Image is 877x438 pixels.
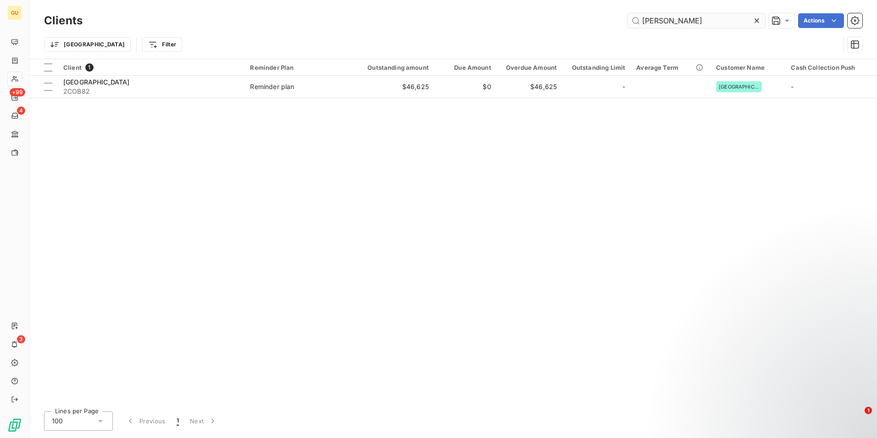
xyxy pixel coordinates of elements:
[85,63,94,72] span: 1
[52,416,63,426] span: 100
[171,411,184,431] button: 1
[716,64,780,71] div: Customer Name
[798,13,844,28] button: Actions
[184,411,223,431] button: Next
[791,64,871,71] div: Cash Collection Push
[346,76,434,98] td: $46,625
[440,64,491,71] div: Due Amount
[719,84,759,90] span: [GEOGRAPHIC_DATA]
[568,64,625,71] div: Outstanding Limit
[791,83,794,90] span: -
[865,407,872,414] span: 1
[250,82,294,91] div: Reminder plan
[177,416,179,426] span: 1
[250,64,340,71] div: Reminder Plan
[502,64,557,71] div: Overdue Amount
[142,37,182,52] button: Filter
[120,411,171,431] button: Previous
[627,13,765,28] input: Search
[17,335,25,343] span: 3
[44,12,83,29] h3: Clients
[434,76,497,98] td: $0
[63,87,239,96] span: 2COB82
[622,82,625,91] span: -
[846,407,868,429] iframe: Intercom live chat
[63,64,82,71] span: Client
[636,64,705,71] div: Average Term
[497,76,562,98] td: $46,625
[7,418,22,432] img: Logo LeanPay
[694,349,877,413] iframe: Intercom notifications message
[44,37,131,52] button: [GEOGRAPHIC_DATA]
[7,6,22,20] div: GU
[351,64,429,71] div: Outstanding amount
[10,88,25,96] span: +99
[17,107,25,115] span: 4
[63,78,130,86] span: [GEOGRAPHIC_DATA]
